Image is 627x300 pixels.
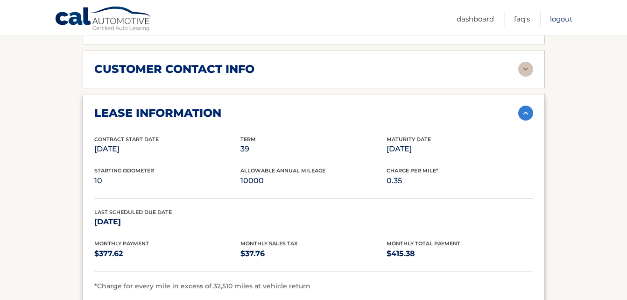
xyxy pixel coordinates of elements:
p: $37.76 [240,247,387,260]
span: Allowable Annual Mileage [240,167,325,174]
span: Starting Odometer [94,167,154,174]
p: [DATE] [387,143,533,156]
h2: customer contact info [94,62,254,76]
a: Cal Automotive [55,6,153,33]
span: Maturity Date [387,136,431,143]
p: $377.62 [94,247,240,260]
span: Contract Start Date [94,136,159,143]
span: Term [240,136,256,143]
p: $415.38 [387,247,533,260]
h2: lease information [94,106,221,120]
span: Monthly Total Payment [387,240,460,247]
span: Last Scheduled Due Date [94,209,172,215]
p: [DATE] [94,215,240,229]
p: 10000 [240,174,387,187]
img: accordion-rest.svg [518,62,533,77]
span: Monthly Sales Tax [240,240,298,247]
a: Logout [550,11,572,27]
span: Monthly Payment [94,240,149,247]
a: Dashboard [457,11,494,27]
img: accordion-active.svg [518,106,533,121]
p: [DATE] [94,143,240,156]
p: 10 [94,174,240,187]
span: Charge Per Mile* [387,167,438,174]
p: 0.35 [387,174,533,187]
p: 39 [240,143,387,156]
span: *Charge for every mile in excess of 32,510 miles at vehicle return [94,282,310,290]
a: FAQ's [514,11,530,27]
